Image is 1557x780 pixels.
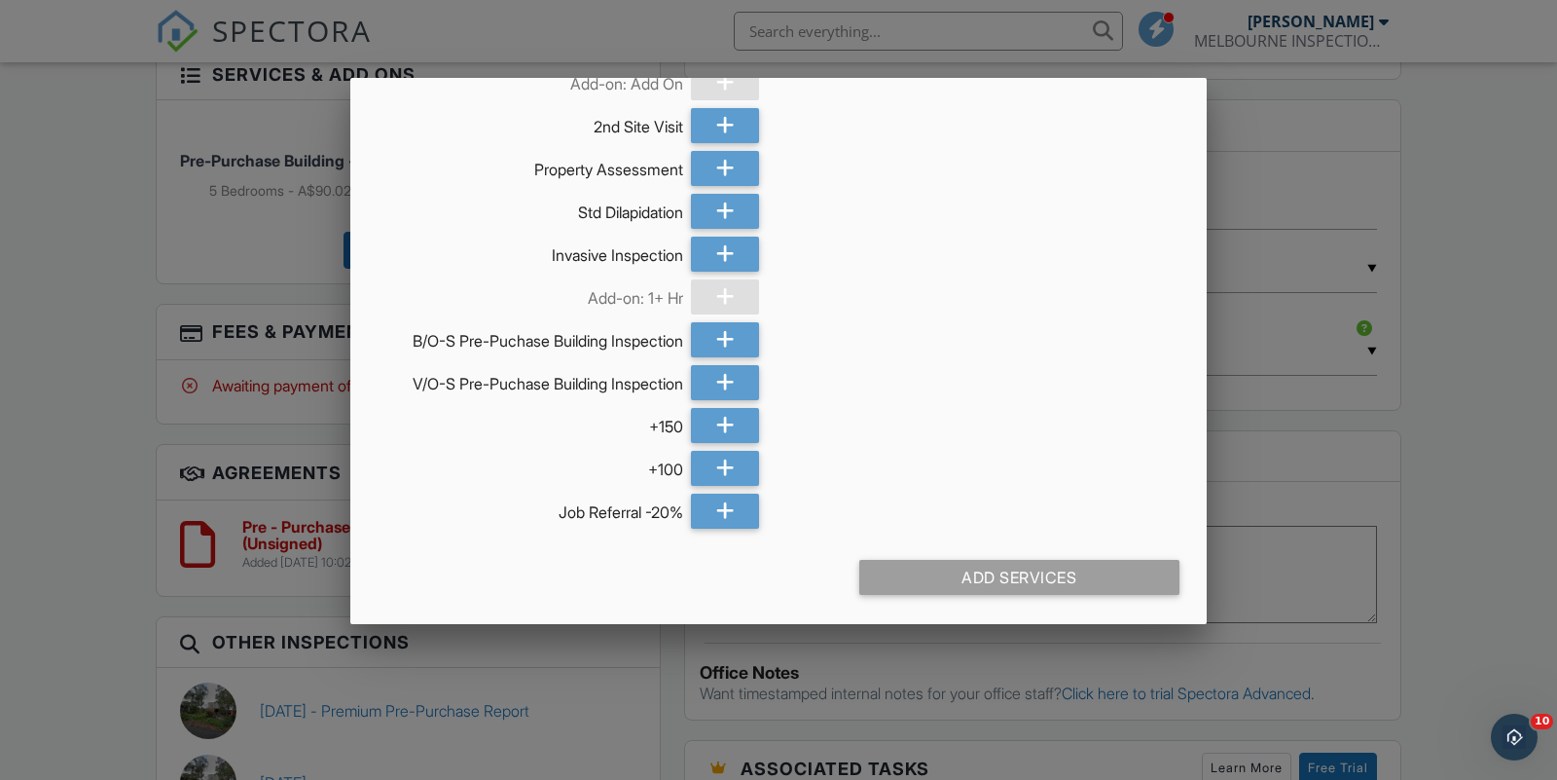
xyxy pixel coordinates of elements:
[859,560,1179,595] div: Add Services
[378,151,683,180] div: Property Assessment
[378,108,683,137] div: 2nd Site Visit
[378,494,683,523] div: Job Referral -20%
[378,237,683,266] div: Invasive Inspection
[378,65,683,94] div: Add-on: Add On
[378,365,683,394] div: V/O-S Pre-Puchase Building Inspection
[378,322,683,352] div: B/O-S Pre-Puchase Building Inspection
[378,279,683,309] div: Add-on: 1+ Hr
[378,194,683,223] div: Std Dilapidation
[378,451,683,480] div: +100
[1531,714,1553,729] span: 10
[378,408,683,437] div: +150
[1491,714,1538,761] iframe: Intercom live chat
